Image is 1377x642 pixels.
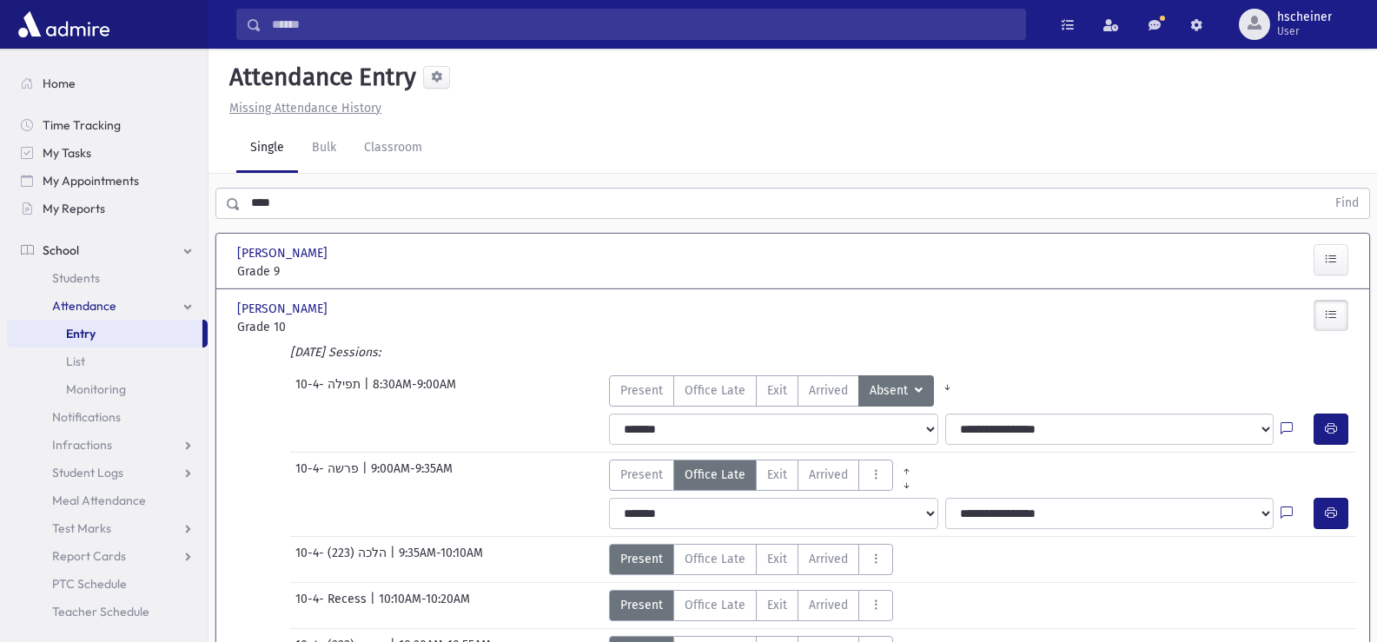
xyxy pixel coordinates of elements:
[295,460,362,491] span: 10-4- פרשה
[685,381,745,400] span: Office Late
[237,262,408,281] span: Grade 9
[222,63,416,92] h5: Attendance Entry
[7,264,208,292] a: Students
[7,167,208,195] a: My Appointments
[52,270,100,286] span: Students
[370,590,379,621] span: |
[52,520,111,536] span: Test Marks
[7,486,208,514] a: Meal Attendance
[7,139,208,167] a: My Tasks
[236,124,298,173] a: Single
[371,460,453,491] span: 9:00AM-9:35AM
[1277,24,1332,38] span: User
[1325,189,1369,218] button: Find
[7,195,208,222] a: My Reports
[43,201,105,216] span: My Reports
[809,381,848,400] span: Arrived
[620,466,663,484] span: Present
[43,145,91,161] span: My Tasks
[7,598,208,625] a: Teacher Schedule
[767,596,787,614] span: Exit
[7,320,202,347] a: Entry
[7,375,208,403] a: Monitoring
[620,596,663,614] span: Present
[620,550,663,568] span: Present
[66,326,96,341] span: Entry
[685,550,745,568] span: Office Late
[373,375,456,407] span: 8:30AM-9:00AM
[1277,10,1332,24] span: hscheiner
[295,375,364,407] span: 10-4- תפילה
[390,544,399,575] span: |
[379,590,470,621] span: 10:10AM-10:20AM
[52,548,126,564] span: Report Cards
[43,173,139,189] span: My Appointments
[52,493,146,508] span: Meal Attendance
[52,604,149,619] span: Teacher Schedule
[350,124,436,173] a: Classroom
[222,101,381,116] a: Missing Attendance History
[7,292,208,320] a: Attendance
[364,375,373,407] span: |
[767,466,787,484] span: Exit
[43,117,121,133] span: Time Tracking
[7,403,208,431] a: Notifications
[809,466,848,484] span: Arrived
[7,347,208,375] a: List
[609,544,893,575] div: AttTypes
[295,544,390,575] span: 10-4- הלכה (223)
[43,242,79,258] span: School
[685,596,745,614] span: Office Late
[7,69,208,97] a: Home
[66,354,85,369] span: List
[767,550,787,568] span: Exit
[609,460,920,491] div: AttTypes
[609,375,961,407] div: AttTypes
[809,550,848,568] span: Arrived
[52,576,127,592] span: PTC Schedule
[261,9,1025,40] input: Search
[52,437,112,453] span: Infractions
[858,375,934,407] button: Absent
[290,345,381,360] i: [DATE] Sessions:
[7,459,208,486] a: Student Logs
[52,465,123,480] span: Student Logs
[66,381,126,397] span: Monitoring
[43,76,76,91] span: Home
[52,298,116,314] span: Attendance
[237,300,331,318] span: [PERSON_NAME]
[620,381,663,400] span: Present
[7,542,208,570] a: Report Cards
[7,236,208,264] a: School
[298,124,350,173] a: Bulk
[7,514,208,542] a: Test Marks
[870,381,911,400] span: Absent
[609,590,893,621] div: AttTypes
[295,590,370,621] span: 10-4- Recess
[237,244,331,262] span: [PERSON_NAME]
[229,101,381,116] u: Missing Attendance History
[685,466,745,484] span: Office Late
[809,596,848,614] span: Arrived
[52,409,121,425] span: Notifications
[7,570,208,598] a: PTC Schedule
[7,431,208,459] a: Infractions
[399,544,483,575] span: 9:35AM-10:10AM
[362,460,371,491] span: |
[7,111,208,139] a: Time Tracking
[237,318,408,336] span: Grade 10
[14,7,114,42] img: AdmirePro
[767,381,787,400] span: Exit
